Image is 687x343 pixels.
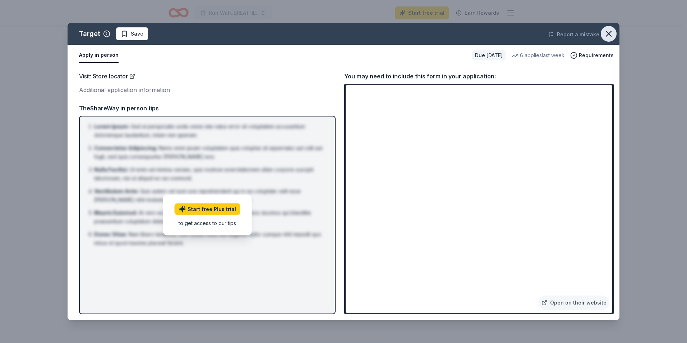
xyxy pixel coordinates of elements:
[175,219,240,227] div: to get access to our tips
[175,203,240,215] a: Start free Plus trial
[539,296,609,310] a: Open on their website
[79,85,336,95] div: Additional application information
[93,72,135,81] a: Store locator
[94,231,127,237] span: Donec Vitae :
[94,209,325,226] li: At vero eos et accusamus et iusto odio dignissimos ducimus qui blanditiis praesentium voluptatum ...
[94,188,139,194] span: Vestibulum Ante :
[94,165,325,183] li: Ut enim ad minima veniam, quis nostrum exercitationem ullam corporis suscipit laboriosam, nisi ut...
[94,187,325,204] li: Quis autem vel eum iure reprehenderit qui in ea voluptate velit esse [PERSON_NAME] nihil molestia...
[548,30,599,39] button: Report a mistake
[79,104,336,113] div: TheShareWay in person tips
[570,51,614,60] button: Requirements
[94,122,325,140] li: Sed ut perspiciatis unde omnis iste natus error sit voluptatem accusantium doloremque laudantium,...
[94,123,129,129] span: Lorem Ipsum :
[344,72,614,81] div: You may need to include this form in your application:
[579,51,614,60] span: Requirements
[79,72,336,81] div: Visit :
[94,166,128,173] span: Nulla Facilisi :
[94,145,157,151] span: Consectetur Adipiscing :
[79,48,119,63] button: Apply in person
[79,28,100,40] div: Target
[94,210,137,216] span: Mauris Euismod :
[511,51,564,60] div: 6 applies last week
[116,27,148,40] button: Save
[472,50,506,60] div: Due [DATE]
[131,29,143,38] span: Save
[94,230,325,247] li: Nam libero tempore, cum soluta nobis est eligendi optio cumque nihil impedit quo minus id quod ma...
[94,144,325,161] li: Nemo enim ipsam voluptatem quia voluptas sit aspernatur aut odit aut fugit, sed quia consequuntur...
